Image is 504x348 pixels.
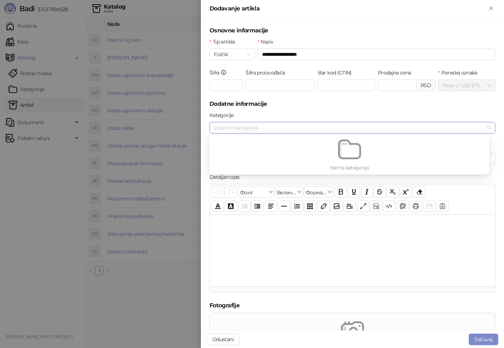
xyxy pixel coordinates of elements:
button: Фонт [238,186,274,198]
input: Kategorije [214,123,215,132]
h5: Osnovne informacije [210,26,495,35]
button: Увлачење [251,200,264,212]
button: Sačuvaj [469,334,498,345]
label: Bar kod (GTIN) [318,69,356,77]
button: Листа [291,200,303,212]
button: Штампај [410,200,422,212]
button: Шаблон [436,200,449,212]
label: Kategorije [210,111,238,119]
button: Величина [275,186,303,198]
label: Prodajna cena [378,69,415,77]
button: Преглед [397,200,409,212]
img: empty [341,319,364,342]
button: Сачувај [423,200,436,212]
input: Šifra proizvođača [246,80,315,91]
button: Уклони формат [413,186,426,198]
button: Веза [318,200,330,212]
button: Понови [225,186,237,198]
button: Приказ преко целог екрана [357,200,369,212]
h5: Dodatne informacije [210,100,495,108]
button: Прикажи блокове [370,200,382,212]
button: Поврати [212,186,224,198]
label: Naziv [258,38,278,46]
button: Подвучено [348,186,360,198]
button: Табела [304,200,316,212]
button: Подебљано [335,186,347,198]
label: Tip artikla [210,38,239,46]
label: Poreska oznaka [438,69,482,77]
button: Видео [343,200,356,212]
span: Није у ПДВ - [PERSON_NAME] ( 0,00 %) [442,80,491,91]
div: Nema kategorija [214,164,485,172]
button: Индексирано [387,186,399,198]
button: Слика [330,200,343,212]
button: Zatvori [487,4,495,13]
input: Naziv [258,49,495,60]
button: Хоризонтална линија [278,200,290,212]
button: Odustani [207,334,239,345]
button: Приказ кода [383,200,395,212]
button: Извлачење [238,200,251,212]
button: Формати [304,186,333,198]
label: Šifra proizvođača [246,69,289,77]
img: folder.svg [338,138,361,161]
label: Šifra [210,69,231,77]
div: RSD [417,80,435,91]
button: Прецртано [374,186,386,198]
input: Bar kod (GTIN) [318,80,375,91]
label: Detaljan opis [210,173,244,181]
button: Искошено [361,186,373,198]
button: Боја текста [212,200,224,212]
span: Fizički [214,49,251,60]
button: Експонент [400,186,412,198]
div: Dodavanje artikla [210,4,487,13]
button: Боја позадине [225,200,237,212]
button: Поравнање [265,200,277,212]
h5: Fotografije [210,301,495,310]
